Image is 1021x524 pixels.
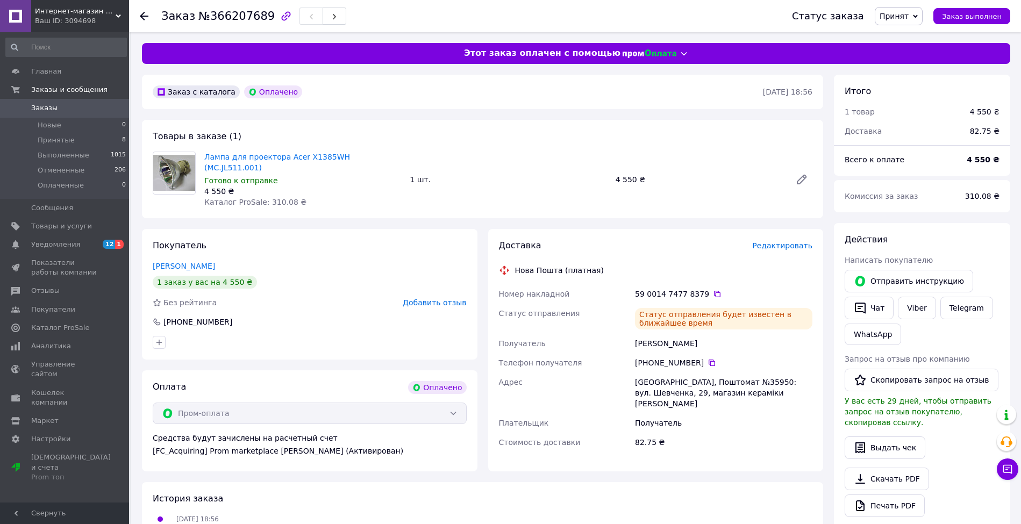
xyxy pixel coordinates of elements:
[204,186,401,197] div: 4 550 ₴
[763,88,812,96] time: [DATE] 18:56
[31,341,71,351] span: Аналитика
[845,127,882,135] span: Доставка
[31,453,111,482] span: [DEMOGRAPHIC_DATA] и счета
[31,221,92,231] span: Товары и услуги
[31,203,73,213] span: Сообщения
[35,16,129,26] div: Ваш ID: 3094698
[940,297,993,319] a: Telegram
[38,181,84,190] span: Оплаченные
[499,309,580,318] span: Статус отправления
[38,135,75,145] span: Принятые
[204,198,306,206] span: Каталог ProSale: 310.08 ₴
[35,6,116,16] span: Интернет-магазин "Lampro". Проекторы. Лампы, запчасти для проекторов и проекционного оборудования.
[153,382,186,392] span: Оплата
[633,334,815,353] div: [PERSON_NAME]
[153,493,223,504] span: История заказа
[122,135,126,145] span: 8
[845,155,904,164] span: Всего к оплате
[512,265,606,276] div: Нова Пошта (платная)
[845,494,925,517] a: Печать PDF
[967,155,999,164] b: 4 550 ₴
[31,305,75,314] span: Покупатели
[31,85,108,95] span: Заказы и сообщения
[31,360,99,379] span: Управление сайтом
[163,298,217,307] span: Без рейтинга
[115,166,126,175] span: 206
[161,10,195,23] span: Заказ
[31,323,89,333] span: Каталог ProSale
[122,181,126,190] span: 0
[499,339,546,348] span: Получатель
[103,240,115,249] span: 12
[499,378,523,386] span: Адрес
[38,166,84,175] span: Отмененные
[31,103,58,113] span: Заказы
[244,85,302,98] div: Оплачено
[38,120,61,130] span: Новые
[845,436,925,459] button: Выдать чек
[499,358,582,367] span: Телефон получателя
[635,289,812,299] div: 59 0014 7477 8379
[752,241,812,250] span: Редактировать
[633,433,815,452] div: 82.75 ₴
[403,298,466,307] span: Добавить отзыв
[122,120,126,130] span: 0
[464,47,620,60] span: Этот заказ оплачен с помощью
[635,308,812,329] div: Статус отправления будет известен в ближайшее время
[162,317,233,327] div: [PHONE_NUMBER]
[405,172,611,187] div: 1 шт.
[31,67,61,76] span: Главная
[845,234,888,245] span: Действия
[153,433,467,456] div: Средства будут зачислены на расчетный счет
[140,11,148,21] div: Вернуться назад
[997,458,1018,480] button: Чат с покупателем
[633,413,815,433] div: Получатель
[845,369,998,391] button: Скопировать запрос на отзыв
[31,388,99,407] span: Кошелек компании
[635,357,812,368] div: [PHONE_NUMBER]
[845,107,875,116] span: 1 товар
[153,131,241,141] span: Товары в заказе (1)
[153,276,257,289] div: 1 заказ у вас на 4 550 ₴
[791,169,812,190] a: Редактировать
[845,355,970,363] span: Запрос на отзыв про компанию
[5,38,127,57] input: Поиск
[845,397,991,427] span: У вас есть 29 дней, чтобы отправить запрос на отзыв покупателю, скопировав ссылку.
[499,290,570,298] span: Номер накладной
[792,11,864,21] div: Статус заказа
[845,297,894,319] button: Чат
[204,176,278,185] span: Готово к отправке
[499,438,581,447] span: Стоимость доставки
[499,419,549,427] span: Плательщик
[31,416,59,426] span: Маркет
[898,297,936,319] a: Viber
[31,258,99,277] span: Показатели работы компании
[31,240,80,249] span: Уведомления
[153,262,215,270] a: [PERSON_NAME]
[845,256,933,264] span: Написать покупателю
[845,468,929,490] a: Скачать PDF
[111,150,126,160] span: 1015
[408,381,466,394] div: Оплачено
[153,85,240,98] div: Заказ с каталога
[204,153,350,172] a: Лампа для проектора Acer X1385WH (MC.JL511.001)
[845,324,901,345] a: WhatsApp
[176,515,219,523] span: [DATE] 18:56
[633,372,815,413] div: [GEOGRAPHIC_DATA], Поштомат №35950: вул. Шевченка, 29, магазин кераміки [PERSON_NAME]
[153,155,195,191] img: Лампа для проектора Acer X1385WH (MC.JL511.001)
[845,192,918,200] span: Комиссия за заказ
[942,12,1002,20] span: Заказ выполнен
[115,240,124,249] span: 1
[880,12,909,20] span: Принят
[153,240,206,250] span: Покупатель
[963,119,1006,143] div: 82.75 ₴
[153,446,467,456] div: [FC_Acquiring] Prom marketplace [PERSON_NAME] (Активирован)
[933,8,1010,24] button: Заказ выполнен
[499,240,541,250] span: Доставка
[198,10,275,23] span: №366207689
[845,270,973,292] button: Отправить инструкцию
[31,472,111,482] div: Prom топ
[970,106,999,117] div: 4 550 ₴
[611,172,787,187] div: 4 550 ₴
[965,192,999,200] span: 310.08 ₴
